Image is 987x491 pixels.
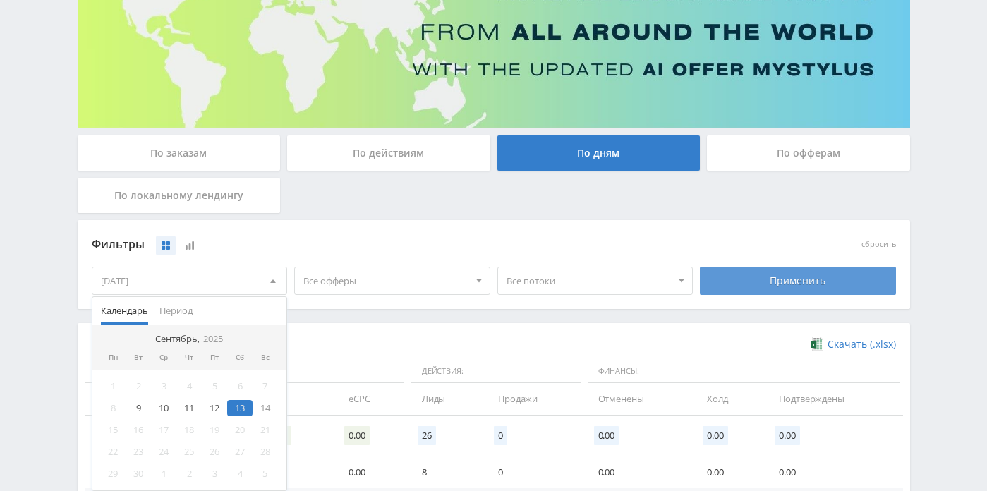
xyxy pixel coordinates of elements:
div: 3 [202,466,227,482]
div: 29 [101,466,126,482]
div: 4 [227,466,253,482]
div: 13 [227,400,253,416]
div: 9 [126,400,151,416]
div: 3 [151,378,176,394]
span: Скачать (.xlsx) [828,339,896,350]
div: 27 [227,444,253,460]
div: 5 [202,378,227,394]
div: По заказам [78,135,281,171]
td: [DATE] [85,456,164,488]
span: 26 [418,426,436,445]
button: сбросить [861,240,896,249]
div: 7 [253,378,278,394]
div: 30 [126,466,151,482]
div: По локальному лендингу [78,178,281,213]
div: 22 [101,444,126,460]
td: 0 [484,456,583,488]
span: Все потоки [507,267,672,294]
div: Ср [151,353,176,362]
div: Пт [202,353,227,362]
div: 6 [227,378,253,394]
i: 2025 [203,334,223,344]
div: 26 [202,444,227,460]
div: 10 [151,400,176,416]
div: 4 [176,378,202,394]
div: 5 [253,466,278,482]
td: eCPC [334,383,408,415]
div: Чт [176,353,202,362]
div: Фильтры [92,234,694,255]
td: Подтверждены [765,383,902,415]
span: 0.00 [344,426,369,445]
td: Итого: [85,416,164,456]
img: xlsx [811,337,823,351]
td: Продажи [484,383,583,415]
button: Календарь [95,297,154,325]
div: Вс [253,353,278,362]
td: 0.00 [334,456,408,488]
span: Данные: [85,360,404,384]
td: Отменены [584,383,694,415]
div: 8 [101,400,126,416]
td: CR [244,383,334,415]
td: Дата [85,383,164,415]
div: [DATE] [92,267,287,294]
td: 0.00 [584,456,694,488]
div: По дням [497,135,701,171]
div: 2 [126,378,151,394]
span: 0 [494,426,507,445]
div: 1 [151,466,176,482]
div: 12 [202,400,227,416]
div: 19 [202,422,227,438]
div: 1 [101,378,126,394]
span: Действия: [411,360,581,384]
div: 15 [101,422,126,438]
div: 14 [253,400,278,416]
div: 2 [176,466,202,482]
div: 28 [253,444,278,460]
td: Лиды [408,383,484,415]
div: 17 [151,422,176,438]
div: Вт [126,353,151,362]
div: 20 [227,422,253,438]
td: 8 [408,456,484,488]
div: Пн [101,353,126,362]
div: 11 [176,400,202,416]
span: Календарь [101,297,148,325]
span: 0.00 [703,426,727,445]
div: 18 [176,422,202,438]
div: 21 [253,422,278,438]
span: Все офферы [303,267,468,294]
div: Применить [700,267,896,295]
div: Сб [227,353,253,362]
span: 0.00 [775,426,799,445]
div: 23 [126,444,151,460]
span: 0.00 [594,426,619,445]
td: 0.00 [693,456,765,488]
button: Период [154,297,198,325]
div: Сентябрь, [150,334,229,345]
td: Холд [693,383,765,415]
div: 25 [176,444,202,460]
div: По офферам [707,135,910,171]
span: Финансы: [588,360,900,384]
a: Скачать (.xlsx) [811,337,895,351]
span: Период [159,297,193,325]
td: 30.77% [244,456,334,488]
div: По действиям [287,135,490,171]
div: 24 [151,444,176,460]
td: 0.00 [765,456,902,488]
div: 16 [126,422,151,438]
